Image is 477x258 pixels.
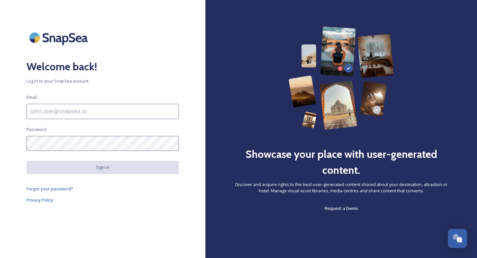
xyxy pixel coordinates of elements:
[26,59,179,75] h2: Welcome back!
[325,205,358,211] span: Request a Demo
[26,104,179,119] input: john.doe@snapsea.io
[232,181,450,194] span: Discover and acquire rights to the best user-generated content shared about your destination, att...
[26,186,73,192] span: Forgot your password?
[289,27,394,130] img: 63b42ca75bacad526042e722_Group%20154-p-800.png
[232,146,450,178] h2: Showcase your place with user-generated content.
[26,196,179,204] a: Privacy Policy
[26,197,53,203] span: Privacy Policy
[26,78,179,84] span: Log in to your SnapSea account
[26,126,46,133] span: Password
[26,27,93,49] img: SnapSea Logo
[448,229,467,248] button: Open Chat
[26,161,179,174] button: Sign in
[325,204,358,212] a: Request a Demo
[26,185,179,193] a: Forgot your password?
[26,94,37,100] span: Email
